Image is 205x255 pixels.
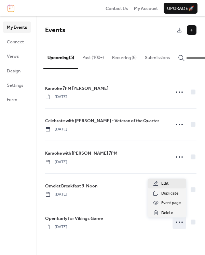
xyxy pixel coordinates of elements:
[45,126,67,132] span: [DATE]
[7,96,17,103] span: Form
[141,44,174,68] button: Submissions
[7,24,27,31] span: My Events
[3,22,31,32] a: My Events
[78,44,108,68] button: Past (100+)
[167,5,194,12] span: Upgrade 🚀
[3,94,31,105] a: Form
[7,82,23,89] span: Settings
[45,192,67,198] span: [DATE]
[45,117,159,125] a: Celebrate with [PERSON_NAME] - Veteran of the Quarter
[45,215,103,222] a: Open Early for Vikings Game
[161,200,181,207] span: Event page
[161,210,173,216] span: Delete
[45,182,97,190] a: Omelet Breakfast 9-Noon
[43,44,78,69] button: Upcoming (5)
[45,150,118,157] a: Karaoke with [PERSON_NAME] 7PM
[3,80,31,90] a: Settings
[45,150,118,157] span: Karaoke with [PERSON_NAME] 7PM
[161,190,178,197] span: Duplicate
[108,44,141,68] button: Recurring (6)
[3,36,31,47] a: Connect
[45,117,159,124] span: Celebrate with [PERSON_NAME] - Veteran of the Quarter
[45,159,67,165] span: [DATE]
[3,65,31,76] a: Design
[45,85,108,92] a: Karaoke 7PM [PERSON_NAME]
[106,5,128,12] a: Contact Us
[45,224,67,230] span: [DATE]
[45,183,97,189] span: Omelet Breakfast 9-Noon
[161,180,169,187] span: Edit
[3,51,31,61] a: Views
[7,39,24,45] span: Connect
[164,3,197,14] button: Upgrade🚀
[8,4,14,12] img: logo
[7,68,20,74] span: Design
[45,94,67,100] span: [DATE]
[134,5,158,12] a: My Account
[45,24,65,37] span: Events
[7,53,19,60] span: Views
